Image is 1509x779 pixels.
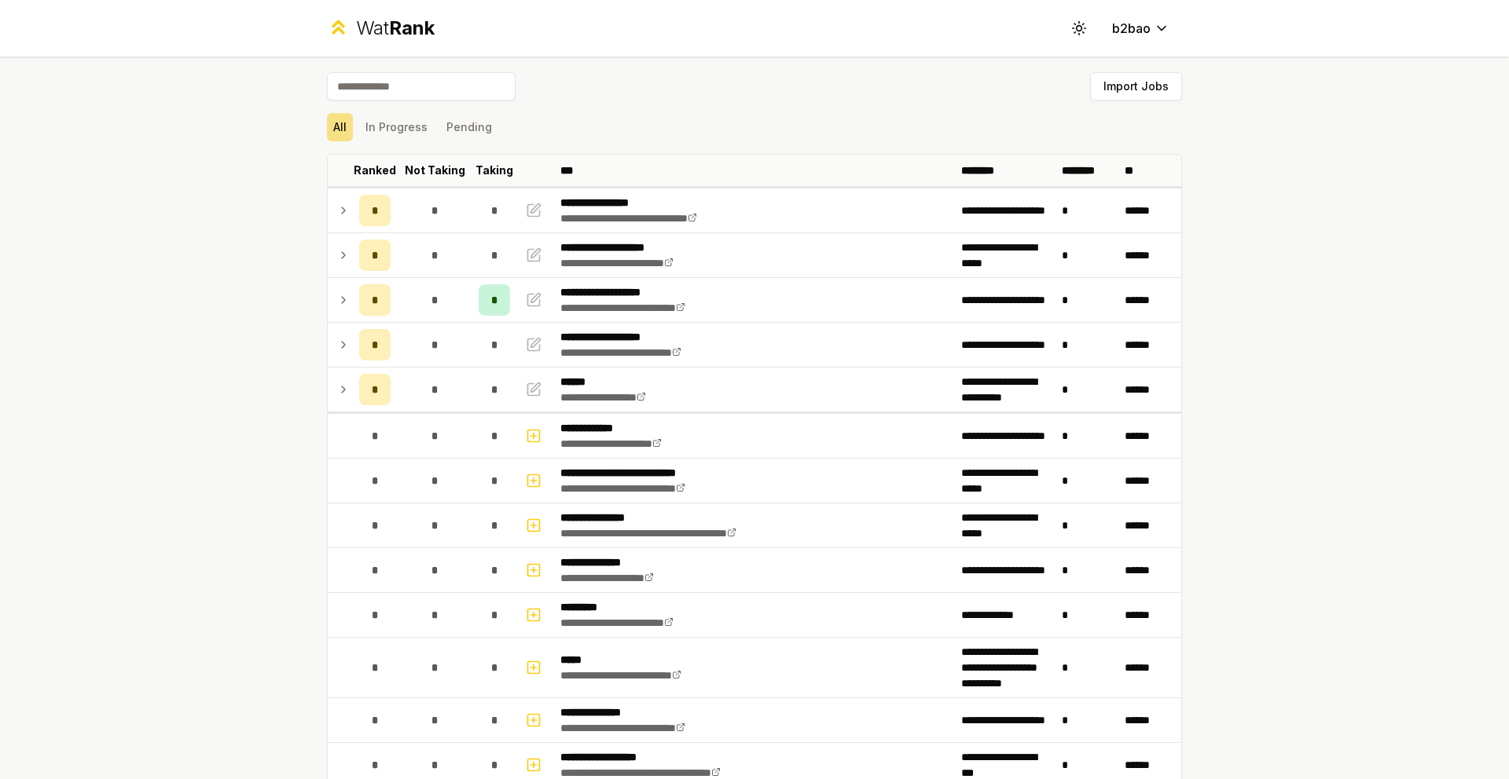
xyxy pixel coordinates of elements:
span: b2bao [1112,19,1151,38]
p: Ranked [354,163,396,178]
button: b2bao [1100,14,1182,42]
a: WatRank [327,16,435,41]
button: Pending [440,113,498,141]
button: In Progress [359,113,434,141]
span: Rank [389,16,435,39]
button: Import Jobs [1090,72,1182,101]
button: All [327,113,353,141]
p: Not Taking [405,163,465,178]
div: Wat [356,16,435,41]
p: Taking [475,163,513,178]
